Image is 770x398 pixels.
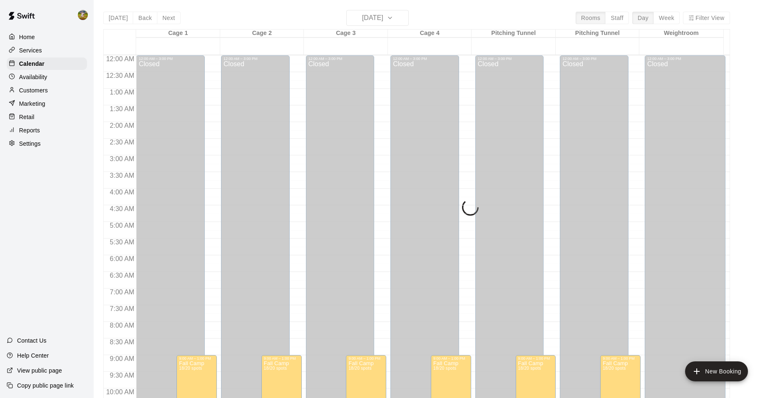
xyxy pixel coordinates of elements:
[518,356,554,361] div: 9:00 AM – 1:00 PM
[220,30,304,37] div: Cage 2
[433,356,469,361] div: 9:00 AM – 1:00 PM
[19,86,48,95] p: Customers
[304,30,388,37] div: Cage 3
[685,361,748,381] button: add
[308,57,372,61] div: 12:00 AM – 3:00 PM
[603,366,626,371] span: 18/20 spots filled
[348,356,384,361] div: 9:00 AM – 1:00 PM
[388,30,472,37] div: Cage 4
[179,366,202,371] span: 18/20 spots filled
[7,44,87,57] a: Services
[433,366,456,371] span: 18/20 spots filled
[19,139,41,148] p: Settings
[76,7,94,23] div: Jhonny Montoya
[108,89,137,96] span: 1:00 AM
[7,111,87,123] a: Retail
[264,366,287,371] span: 18/20 spots filled
[139,57,202,61] div: 12:00 AM – 3:00 PM
[108,322,137,329] span: 8:00 AM
[639,30,723,37] div: Weightroom
[108,272,137,279] span: 6:30 AM
[179,356,214,361] div: 9:00 AM – 1:00 PM
[19,113,35,121] p: Retail
[108,305,137,312] span: 7:30 AM
[108,105,137,112] span: 1:30 AM
[7,124,87,137] a: Reports
[108,372,137,379] span: 9:30 AM
[7,97,87,110] a: Marketing
[19,33,35,41] p: Home
[556,30,640,37] div: Pitching Tunnel
[647,57,723,61] div: 12:00 AM – 3:00 PM
[17,351,49,360] p: Help Center
[108,155,137,162] span: 3:00 AM
[7,57,87,70] a: Calendar
[19,99,45,108] p: Marketing
[104,72,137,79] span: 12:30 AM
[472,30,556,37] div: Pitching Tunnel
[108,172,137,179] span: 3:30 AM
[348,366,371,371] span: 18/20 spots filled
[7,71,87,83] a: Availability
[7,137,87,150] a: Settings
[19,46,42,55] p: Services
[104,388,137,396] span: 10:00 AM
[136,30,220,37] div: Cage 1
[264,356,299,361] div: 9:00 AM – 1:00 PM
[108,189,137,196] span: 4:00 AM
[19,126,40,134] p: Reports
[108,205,137,212] span: 4:30 AM
[108,255,137,262] span: 6:00 AM
[7,84,87,97] a: Customers
[478,57,541,61] div: 12:00 AM – 3:00 PM
[108,222,137,229] span: 5:00 AM
[518,366,541,371] span: 18/20 spots filled
[108,139,137,146] span: 2:30 AM
[562,57,626,61] div: 12:00 AM – 3:00 PM
[17,366,62,375] p: View public page
[108,355,137,362] span: 9:00 AM
[78,10,88,20] img: Jhonny Montoya
[108,122,137,129] span: 2:00 AM
[108,338,137,346] span: 8:30 AM
[603,356,638,361] div: 9:00 AM – 1:00 PM
[19,60,45,68] p: Calendar
[224,57,287,61] div: 12:00 AM – 3:00 PM
[17,381,74,390] p: Copy public page link
[393,57,457,61] div: 12:00 AM – 3:00 PM
[19,73,47,81] p: Availability
[17,336,47,345] p: Contact Us
[104,55,137,62] span: 12:00 AM
[108,289,137,296] span: 7:00 AM
[7,31,87,43] a: Home
[108,239,137,246] span: 5:30 AM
